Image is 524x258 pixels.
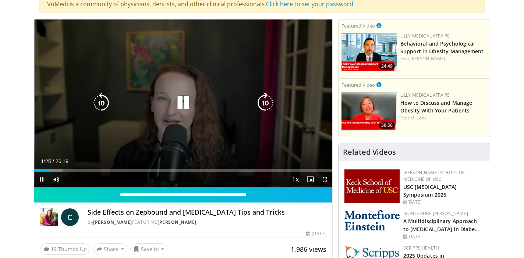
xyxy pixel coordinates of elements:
span: / [53,158,54,164]
button: Playback Rate [288,172,303,187]
button: Save to [130,243,168,255]
span: 24:49 [379,63,395,69]
a: Lilly Medical Affairs [400,92,450,98]
a: USC [MEDICAL_DATA] Symposium 2025 [403,183,457,198]
div: Feat. [400,115,487,121]
button: Pause [34,172,49,187]
a: A Multidisciplinary Approach to [MEDICAL_DATA] in Diabe… [403,218,479,232]
video-js: Video Player [34,19,332,187]
a: How to Discuss and Manage Obesity With Your Patients [400,99,472,114]
a: M. Look [410,115,426,121]
a: 19 Thumbs Up [40,243,90,255]
a: Behavioral and Psychological Support in Obesity Management [400,40,484,55]
button: Fullscreen [318,172,332,187]
a: 24:49 [341,33,397,71]
a: C [61,208,79,226]
span: 26:19 [56,158,68,164]
a: [PERSON_NAME] [410,55,445,62]
small: Featured Video [341,22,375,29]
div: Progress Bar [34,169,332,172]
button: Mute [49,172,64,187]
span: 1:25 [41,158,51,164]
a: [PERSON_NAME] [157,219,196,225]
img: 7b941f1f-d101-407a-8bfa-07bd47db01ba.png.150x105_q85_autocrop_double_scale_upscale_version-0.2.jpg [344,169,400,203]
img: Dr. Carolynn Francavilla [40,208,58,226]
div: [DATE] [403,199,484,205]
small: Featured Video [341,82,375,88]
div: By FEATURING [88,219,326,226]
button: Enable picture-in-picture mode [303,172,318,187]
a: Scripps Health [403,245,439,251]
span: 1,986 views [291,245,326,254]
a: [PERSON_NAME] [93,219,132,225]
div: [DATE] [403,233,484,240]
h4: Side Effects on Zepbound and [MEDICAL_DATA] Tips and Tricks [88,208,326,216]
a: Montefiore [PERSON_NAME] [403,210,468,216]
img: b0142b4c-93a1-4b58-8f91-5265c282693c.png.150x105_q85_autocrop_double_scale_upscale_version-0.2.png [344,210,400,230]
a: 30:56 [341,92,397,130]
div: [DATE] [306,230,326,237]
span: 30:56 [379,122,395,129]
img: ba3304f6-7838-4e41-9c0f-2e31ebde6754.png.150x105_q85_crop-smart_upscale.png [341,33,397,71]
h4: Related Videos [343,148,396,157]
a: Lilly Medical Affairs [400,33,450,39]
button: Share [93,243,127,255]
span: 19 [51,246,57,252]
img: c98a6a29-1ea0-4bd5-8cf5-4d1e188984a7.png.150x105_q85_crop-smart_upscale.png [341,92,397,130]
div: Feat. [400,55,487,62]
a: [PERSON_NAME] School of Medicine of USC [403,169,465,182]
